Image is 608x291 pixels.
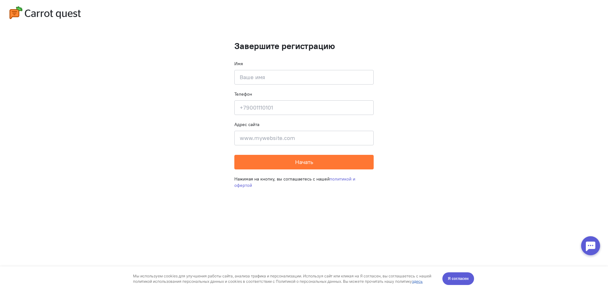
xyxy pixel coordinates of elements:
[234,155,374,169] button: Начать
[295,158,313,166] span: Начать
[234,176,355,188] a: политикой и офертой
[234,121,259,128] label: Адрес сайта
[412,13,423,17] a: здесь
[442,6,474,19] button: Я согласен
[234,60,243,67] label: Имя
[448,9,469,16] span: Я согласен
[133,7,435,18] div: Мы используем cookies для улучшения работы сайта, анализа трафика и персонализации. Используя сай...
[234,131,374,145] input: www.mywebsite.com
[234,100,374,115] input: +79001110101
[234,70,374,85] input: Ваше имя
[9,6,81,19] img: carrot-quest-logo.svg
[234,41,374,51] h1: Завершите регистрацию
[234,169,374,195] div: Нажимая на кнопку, вы соглашаетесь с нашей
[234,91,252,97] label: Телефон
